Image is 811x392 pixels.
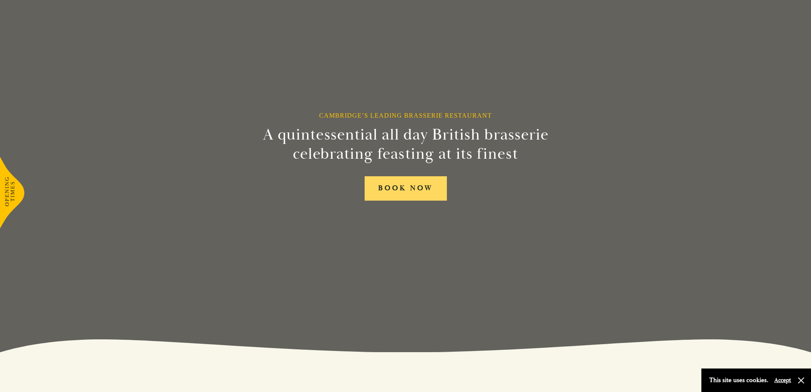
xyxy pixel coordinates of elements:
h1: Cambridge’s Leading Brasserie Restaurant [319,112,492,119]
h2: A quintessential all day British brasserie celebrating feasting at its finest [224,125,588,163]
p: This site uses cookies. [709,374,768,386]
button: Close and accept [797,376,805,384]
button: Accept [774,376,791,384]
a: BOOK NOW [365,176,447,201]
